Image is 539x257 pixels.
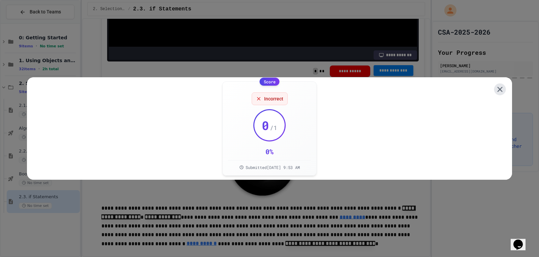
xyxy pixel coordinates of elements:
div: Score [260,78,280,86]
span: Submitted [DATE] 9:53 AM [246,165,300,170]
span: / 1 [270,123,277,132]
span: 0 [262,119,269,132]
span: Incorrect [264,95,283,102]
iframe: chat widget [511,230,532,250]
div: 0 % [265,147,274,156]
